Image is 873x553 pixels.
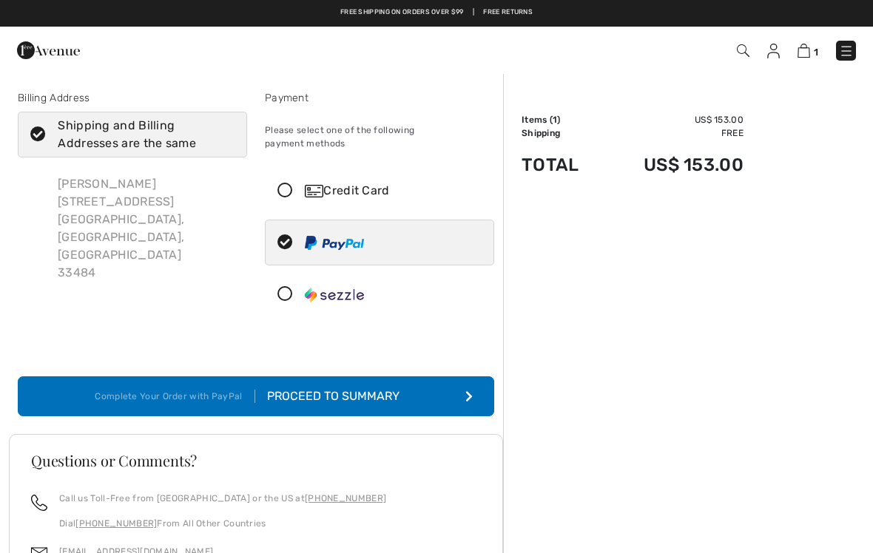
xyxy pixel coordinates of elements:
div: [PERSON_NAME] [STREET_ADDRESS] [GEOGRAPHIC_DATA], [GEOGRAPHIC_DATA], [GEOGRAPHIC_DATA] 33484 [46,163,247,294]
td: US$ 153.00 [602,140,744,190]
img: My Info [767,44,780,58]
div: Please select one of the following payment methods [265,112,494,162]
div: Complete Your Order with PayPal [95,390,255,403]
div: Shipping and Billing Addresses are the same [58,117,225,152]
img: call [31,495,47,511]
div: Billing Address [18,90,247,106]
img: Search [737,44,749,57]
td: Free [602,126,744,140]
td: Items ( ) [522,113,602,126]
button: Complete Your Order with PayPal Proceed to Summary [18,376,494,416]
a: [PHONE_NUMBER] [305,493,386,503]
h3: Questions or Comments? [31,453,481,468]
a: 1ère Avenue [17,42,80,56]
td: US$ 153.00 [602,113,744,126]
div: Proceed to Summary [255,387,417,405]
a: [PHONE_NUMBER] [75,518,157,529]
p: Call us Toll-Free from [GEOGRAPHIC_DATA] or the US at [59,492,386,505]
div: Credit Card [305,182,484,200]
img: Sezzle [305,288,364,302]
img: Shopping Bag [798,44,810,58]
span: | [473,7,474,18]
td: Total [522,140,602,190]
span: 1 [814,47,818,58]
img: 1ère Avenue [17,35,80,65]
a: Free shipping on orders over $99 [340,7,464,18]
img: Credit Card [305,185,323,197]
div: Payment [265,90,494,106]
span: 1 [553,115,557,125]
td: Shipping [522,126,602,140]
img: Menu [839,44,854,58]
a: 1 [798,41,818,59]
a: Free Returns [483,7,533,18]
img: PayPal [305,236,364,250]
p: Dial From All Other Countries [59,517,386,530]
